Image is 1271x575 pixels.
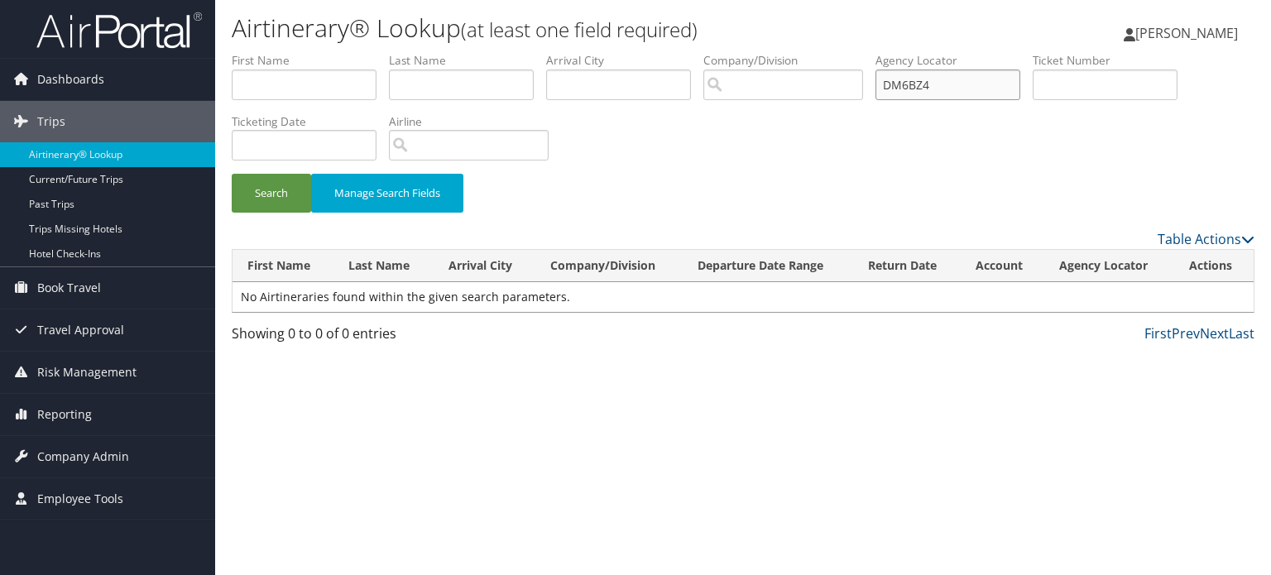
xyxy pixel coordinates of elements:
[1144,324,1172,343] a: First
[961,250,1045,282] th: Account: activate to sort column ascending
[233,282,1254,312] td: No Airtineraries found within the given search parameters.
[1033,52,1190,69] label: Ticket Number
[546,52,703,69] label: Arrival City
[703,52,875,69] label: Company/Division
[389,113,561,130] label: Airline
[311,174,463,213] button: Manage Search Fields
[232,11,914,46] h1: Airtinerary® Lookup
[37,309,124,351] span: Travel Approval
[1229,324,1254,343] a: Last
[434,250,536,282] th: Arrival City: activate to sort column ascending
[37,101,65,142] span: Trips
[1172,324,1200,343] a: Prev
[37,267,101,309] span: Book Travel
[1174,250,1254,282] th: Actions
[461,16,698,43] small: (at least one field required)
[853,250,961,282] th: Return Date: activate to sort column ascending
[37,478,123,520] span: Employee Tools
[37,352,137,393] span: Risk Management
[1200,324,1229,343] a: Next
[389,52,546,69] label: Last Name
[333,250,433,282] th: Last Name: activate to sort column ascending
[233,250,333,282] th: First Name: activate to sort column ascending
[232,174,311,213] button: Search
[37,436,129,477] span: Company Admin
[875,52,1033,69] label: Agency Locator
[535,250,683,282] th: Company/Division
[232,323,469,352] div: Showing 0 to 0 of 0 entries
[1124,8,1254,58] a: [PERSON_NAME]
[1135,24,1238,42] span: [PERSON_NAME]
[36,11,202,50] img: airportal-logo.png
[1044,250,1173,282] th: Agency Locator: activate to sort column ascending
[37,59,104,100] span: Dashboards
[1158,230,1254,248] a: Table Actions
[232,113,389,130] label: Ticketing Date
[683,250,852,282] th: Departure Date Range: activate to sort column ascending
[232,52,389,69] label: First Name
[37,394,92,435] span: Reporting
